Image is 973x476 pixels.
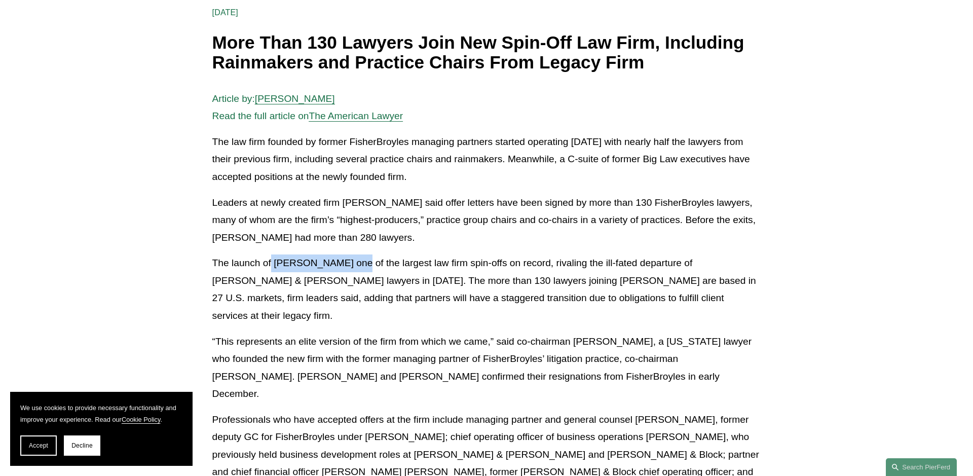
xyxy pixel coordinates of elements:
h1: More Than 130 Lawyers Join New Spin-Off Law Firm, Including Rainmakers and Practice Chairs From L... [212,33,761,72]
p: The launch of [PERSON_NAME] one of the largest law firm spin-offs on record, rivaling the ill-fat... [212,254,761,324]
span: Accept [29,442,48,449]
span: [DATE] [212,8,238,17]
span: Read the full article on [212,111,309,121]
button: Decline [64,435,100,456]
button: Accept [20,435,57,456]
a: Cookie Policy [122,416,161,423]
a: [PERSON_NAME] [255,93,335,104]
p: The law firm founded by former FisherBroyles managing partners started operating [DATE] with near... [212,133,761,186]
a: The American Lawyer [309,111,403,121]
span: Article by: [212,93,255,104]
section: Cookie banner [10,392,193,466]
span: Decline [71,442,93,449]
a: Search this site [886,458,957,476]
p: “This represents an elite version of the firm from which we came,” said co-chairman [PERSON_NAME]... [212,333,761,403]
p: We use cookies to provide necessary functionality and improve your experience. Read our . [20,402,182,425]
p: Leaders at newly created firm [PERSON_NAME] said offer letters have been signed by more than 130 ... [212,194,761,247]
